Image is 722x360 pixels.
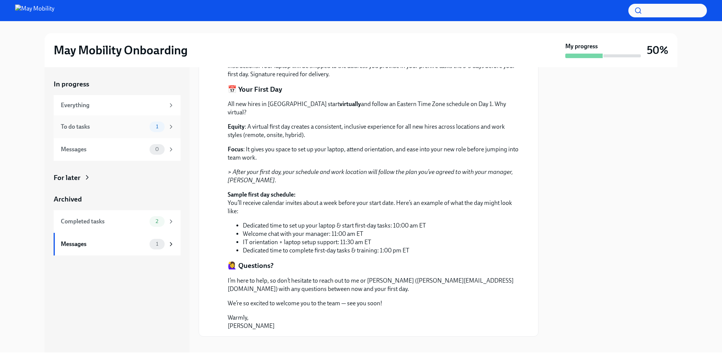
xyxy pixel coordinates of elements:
a: In progress [54,79,180,89]
a: Completed tasks2 [54,210,180,233]
em: > After your first day, your schedule and work location will follow the plan you’ve agreed to wit... [228,168,513,184]
p: : It gives you space to set up your laptop, attend orientation, and ease into your new role befor... [228,145,520,162]
h3: 50% [647,43,668,57]
li: Dedicated time to set up your laptop & start first-day tasks: 10:00 am ET [243,222,520,230]
span: 2 [151,218,163,224]
a: Messages1 [54,233,180,255]
span: 0 [151,146,164,152]
div: Messages [61,240,147,248]
p: 🙋‍♀️ Questions? [228,261,274,271]
h2: May Mobility Onboarding [54,43,188,58]
p: 📅 Your First Day [228,85,282,94]
div: Everything [61,101,165,109]
a: To do tasks1 [54,115,180,138]
li: Dedicated time to complete first-day tasks & training: 1:00 pm ET [243,246,520,255]
p: : A virtual first day creates a consistent, inclusive experience for all new hires across locatio... [228,123,520,139]
a: For later [54,173,180,183]
p: We’re so excited to welcome you to the team — see you soon! [228,299,520,308]
a: Everything [54,95,180,115]
div: Messages [61,145,147,154]
p: I’m here to help, so don’t hesitate to reach out to me or [PERSON_NAME] ([PERSON_NAME][EMAIL_ADDR... [228,277,520,293]
p: You’ll receive calendar invites about a week before your start date. Here’s an example of what th... [228,191,520,215]
strong: Focus [228,146,243,153]
span: 1 [151,241,163,247]
strong: virtually [339,100,361,108]
li: Welcome chat with your manager: 11:00 am ET [243,230,520,238]
div: To do tasks [61,123,147,131]
p: Warmly, [PERSON_NAME] [228,314,520,330]
div: For later [54,173,80,183]
div: Completed tasks [61,217,147,226]
strong: My progress [565,42,598,51]
li: IT orientation + laptop setup support: 11:30 am ET [243,238,520,246]
span: 1 [151,124,163,129]
a: Archived [54,194,180,204]
strong: Sample first day schedule: [228,191,296,198]
img: May Mobility [15,5,54,17]
strong: Equity [228,123,245,130]
p: All new hires in [GEOGRAPHIC_DATA] start and follow an Eastern Time Zone schedule on Day 1. Why v... [228,100,520,117]
a: Messages0 [54,138,180,161]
